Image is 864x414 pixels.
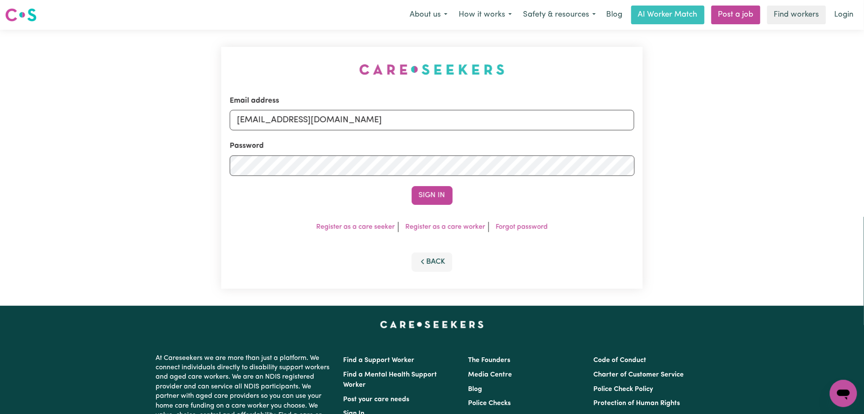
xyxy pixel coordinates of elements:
a: Careseekers home page [380,321,484,328]
a: Police Check Policy [593,386,653,393]
label: Email address [230,95,279,106]
a: Blog [468,386,483,393]
a: AI Worker Match [631,6,705,24]
button: Sign In [412,186,453,205]
iframe: Button to launch messaging window [830,380,857,407]
a: Code of Conduct [593,357,646,364]
a: Find a Support Worker [344,357,415,364]
a: Careseekers logo [5,5,37,25]
a: The Founders [468,357,511,364]
a: Police Checks [468,400,511,407]
button: How it works [453,6,517,24]
a: Charter of Customer Service [593,371,684,378]
a: Find workers [767,6,826,24]
button: About us [404,6,453,24]
a: Post a job [711,6,760,24]
img: Careseekers logo [5,7,37,23]
button: Safety & resources [517,6,601,24]
a: Register as a care worker [405,224,485,230]
a: Forgot password [496,224,548,230]
a: Find a Mental Health Support Worker [344,371,437,388]
label: Password [230,141,264,152]
button: Back [412,253,453,271]
input: Email address [230,110,635,130]
a: Login [829,6,859,24]
a: Protection of Human Rights [593,400,680,407]
a: Media Centre [468,371,512,378]
a: Post your care needs [344,396,410,403]
a: Blog [601,6,628,24]
a: Register as a care seeker [316,224,395,230]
